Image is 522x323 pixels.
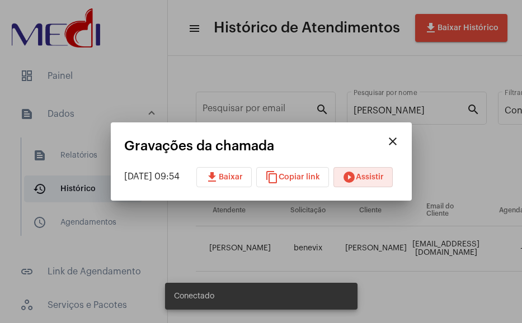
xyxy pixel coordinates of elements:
span: Baixar [205,173,243,181]
mat-icon: play_circle_filled [342,170,356,184]
button: Copiar link [256,167,329,187]
span: Copiar link [265,173,320,181]
span: Assistir [342,173,384,181]
button: Assistir [333,167,393,187]
mat-icon: close [386,135,399,148]
button: Baixar [196,167,252,187]
span: Conectado [174,291,214,302]
mat-icon: download [205,170,219,184]
mat-card-title: Gravações da chamada [124,139,382,153]
mat-icon: content_copy [265,170,279,184]
span: [DATE] 09:54 [124,172,180,181]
